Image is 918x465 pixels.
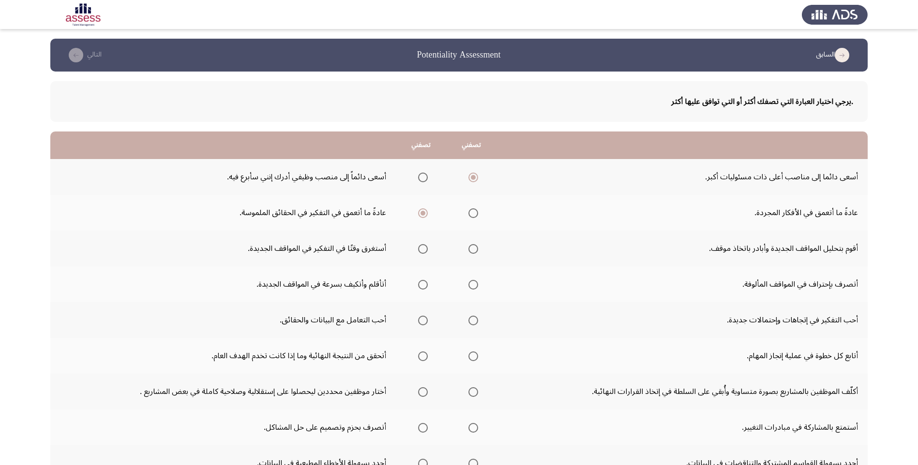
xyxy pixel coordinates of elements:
td: أختار موظفين محددين ليحصلوا على إستقلالية وصلاحية كاملة في بعض المشاريع . [50,374,396,409]
mat-radio-group: Select an option [414,240,428,257]
mat-radio-group: Select an option [465,240,478,257]
b: .يرجي اختيار العبارة التي تصفك أكثر أو التي توافق عليها أكثر [671,93,853,110]
mat-radio-group: Select an option [414,348,428,364]
mat-radio-group: Select an option [414,383,428,400]
mat-radio-group: Select an option [465,419,478,436]
td: أحب التعامل مع البيانات والحقائق. [50,302,396,338]
th: تصفني [396,131,446,159]
mat-radio-group: Select an option [414,312,428,328]
td: أسعى دائما إلى مناصب أعلى ذات مسئوليات أكبر. [497,159,868,195]
mat-radio-group: Select an option [414,169,428,185]
th: تصفني [446,131,497,159]
td: عادةً ما أتعمق في التفكير في الحقائق الملموسة. [50,195,396,231]
td: أسعى دائماً إلى منصب وظيفي أدرك إنني سأبرع فيه. [50,159,396,195]
img: Assessment logo of Potentiality Assessment R2 (EN/AR) [50,1,116,28]
td: أتابع كل خطوة في عملية إنجاز المهام. [497,338,868,374]
mat-radio-group: Select an option [465,312,478,328]
button: check the missing [62,47,105,63]
td: أحب التفكير في إتجاهات وإحتمالات جديدة. [497,302,868,338]
td: أستغرق وقتًا في التفكير في المواقف الجديدة. [50,231,396,266]
mat-radio-group: Select an option [414,204,428,221]
mat-radio-group: Select an option [414,419,428,436]
td: أتحقق من النتيجة النهائية وما إذا كانت تخدم الهدف العام. [50,338,396,374]
td: عادةً ما أتعمق في الأفكار المجردة. [497,195,868,231]
td: أتأقلم وأتكيف بسرعة في المواقف الجديدة. [50,266,396,302]
td: أتصرف بحزم وتصميم على حل المشاكل. [50,409,396,445]
mat-radio-group: Select an option [414,276,428,292]
td: أقوم بتحليل المواقف الجديدة وأبادر باتخاذ موقف. [497,231,868,266]
mat-radio-group: Select an option [465,169,478,185]
h3: Potentiality Assessment [417,49,501,61]
mat-radio-group: Select an option [465,348,478,364]
mat-radio-group: Select an option [465,276,478,292]
td: أتصرف بإحتراف في المواقف المألوفة. [497,266,868,302]
button: load previous page [813,47,856,63]
mat-radio-group: Select an option [465,383,478,400]
td: أكلّف الموظفين بالمشاريع بصورة متساوية وأُبقي على السلطة في إتخاذ القرارات النهائية. [497,374,868,409]
td: أستمتع بالمشاركة في مبادرات التغيير. [497,409,868,445]
img: Assess Talent Management logo [802,1,868,28]
mat-radio-group: Select an option [465,204,478,221]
